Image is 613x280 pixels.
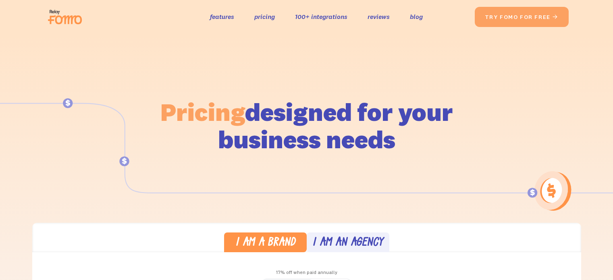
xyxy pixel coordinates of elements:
a: 100+ integrations [295,11,347,23]
div: 17% off when paid annually [32,267,581,278]
h1: designed for your business needs [160,98,453,153]
a: reviews [368,11,390,23]
a: features [210,11,234,23]
a: blog [410,11,423,23]
span:  [552,13,559,21]
span: Pricing [160,96,245,127]
a: try fomo for free [475,7,569,27]
div: I am an agency [312,237,383,249]
a: pricing [254,11,275,23]
div: I am a brand [235,237,295,249]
